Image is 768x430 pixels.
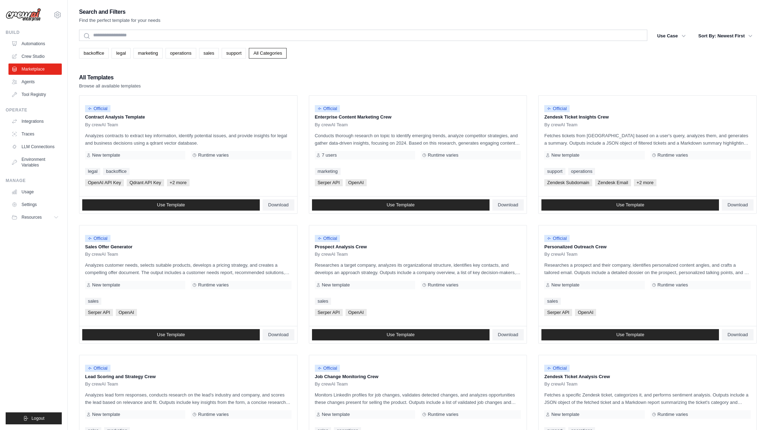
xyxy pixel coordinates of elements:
span: Download [268,202,289,208]
span: By crewAI Team [544,252,577,257]
span: Serper API [315,179,343,186]
button: Logout [6,412,62,424]
span: OpenAI [116,309,137,316]
a: Marketplace [8,63,62,75]
span: New template [92,152,120,158]
button: Use Case [653,30,690,42]
span: Runtime varies [198,282,229,288]
span: OpenAI [346,309,367,316]
span: Resources [22,214,42,220]
a: Automations [8,38,62,49]
a: sales [199,48,219,59]
span: New template [551,282,579,288]
a: sales [85,298,101,305]
span: OpenAI [575,309,596,316]
a: marketing [133,48,163,59]
p: Job Change Monitoring Crew [315,373,521,380]
a: Usage [8,186,62,198]
a: LLM Connections [8,141,62,152]
span: By crewAI Team [544,381,577,387]
span: +2 more [167,179,190,186]
div: Manage [6,178,62,183]
span: +2 more [634,179,656,186]
span: Qdrant API Key [127,179,164,186]
p: Lead Scoring and Strategy Crew [85,373,292,380]
span: Download [727,332,748,338]
a: Agents [8,76,62,87]
p: Find the perfect template for your needs [79,17,161,24]
span: New template [322,282,350,288]
a: marketing [315,168,341,175]
p: Enterprise Content Marketing Crew [315,114,521,121]
span: Download [498,332,518,338]
span: Serper API [315,309,343,316]
p: Fetches tickets from [GEOGRAPHIC_DATA] based on a user's query, analyzes them, and generates a su... [544,132,751,147]
span: By crewAI Team [544,122,577,128]
a: Use Template [541,329,719,340]
p: Analyzes lead form responses, conducts research on the lead's industry and company, and scores th... [85,391,292,406]
a: Use Template [82,199,260,211]
span: New template [92,412,120,417]
p: Browse all available templates [79,83,141,90]
a: Use Template [82,329,260,340]
span: Download [498,202,518,208]
a: Integrations [8,116,62,127]
a: Use Template [312,329,490,340]
span: Official [85,105,110,112]
a: Tool Registry [8,89,62,100]
span: New template [322,412,350,417]
span: OpenAI [346,179,367,186]
p: Analyzes customer needs, selects suitable products, develops a pricing strategy, and creates a co... [85,261,292,276]
span: Official [85,365,110,372]
span: Official [315,105,340,112]
span: Runtime varies [658,152,688,158]
span: By crewAI Team [315,381,348,387]
h2: Search and Filters [79,7,161,17]
span: Runtime varies [428,282,458,288]
p: Zendesk Ticket Analysis Crew [544,373,751,380]
span: Official [315,235,340,242]
button: Sort By: Newest First [694,30,757,42]
div: Build [6,30,62,35]
span: Serper API [544,309,572,316]
a: operations [166,48,196,59]
a: legal [85,168,100,175]
span: By crewAI Team [85,252,118,257]
p: Researches a target company, analyzes its organizational structure, identifies key contacts, and ... [315,261,521,276]
button: Resources [8,212,62,223]
p: Conducts thorough research on topic to identify emerging trends, analyze competitor strategies, a... [315,132,521,147]
span: New template [551,412,579,417]
span: Download [268,332,289,338]
span: Official [544,235,570,242]
img: Logo [6,8,41,22]
span: 7 users [322,152,337,158]
span: Use Template [616,332,644,338]
a: support [222,48,246,59]
span: Use Template [616,202,644,208]
span: Use Template [386,202,414,208]
span: Runtime varies [658,412,688,417]
span: Use Template [157,202,185,208]
span: Runtime varies [198,412,229,417]
a: operations [568,168,595,175]
a: support [544,168,565,175]
p: Researches a prospect and their company, identifies personalized content angles, and crafts a tai... [544,261,751,276]
a: Download [722,199,754,211]
span: Logout [31,416,44,421]
p: Zendesk Ticket Insights Crew [544,114,751,121]
a: sales [315,298,331,305]
span: New template [92,282,120,288]
a: Use Template [541,199,719,211]
p: Personalized Outreach Crew [544,243,751,250]
span: By crewAI Team [315,252,348,257]
span: Runtime varies [428,152,458,158]
a: Download [722,329,754,340]
a: Crew Studio [8,51,62,62]
span: Runtime varies [658,282,688,288]
a: backoffice [79,48,109,59]
h2: All Templates [79,73,141,83]
a: Use Template [312,199,490,211]
span: Runtime varies [428,412,458,417]
span: Serper API [85,309,113,316]
span: Official [315,365,340,372]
